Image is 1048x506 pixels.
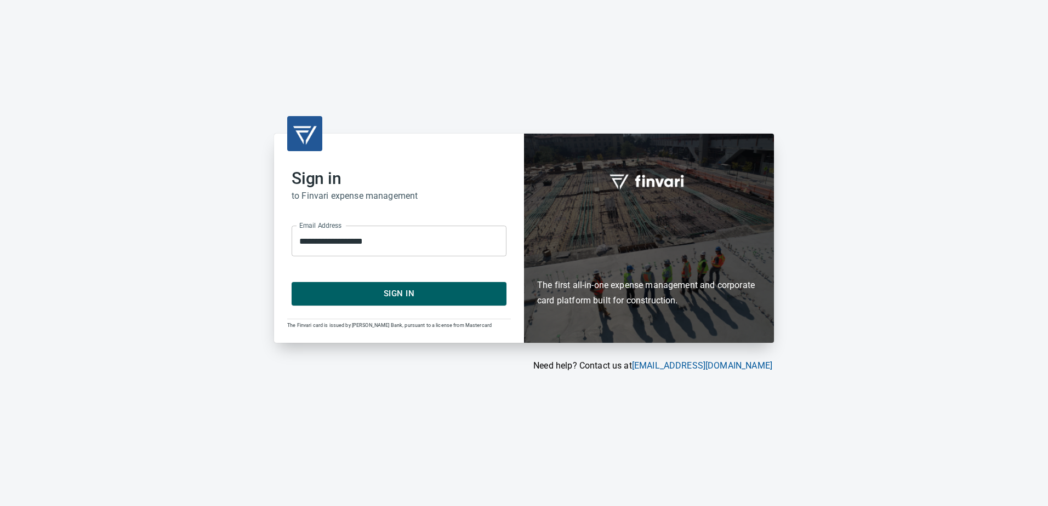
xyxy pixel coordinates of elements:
p: Need help? Contact us at [274,359,772,372]
div: Finvari [524,134,774,342]
h6: The first all-in-one expense management and corporate card platform built for construction. [537,214,761,308]
h6: to Finvari expense management [292,188,506,204]
h2: Sign in [292,169,506,188]
button: Sign In [292,282,506,305]
a: [EMAIL_ADDRESS][DOMAIN_NAME] [632,360,772,371]
img: fullword_logo_white.png [608,168,690,193]
span: The Finvari card is issued by [PERSON_NAME] Bank, pursuant to a license from Mastercard [287,323,492,328]
span: Sign In [304,286,494,301]
img: transparent_logo.png [292,120,318,147]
